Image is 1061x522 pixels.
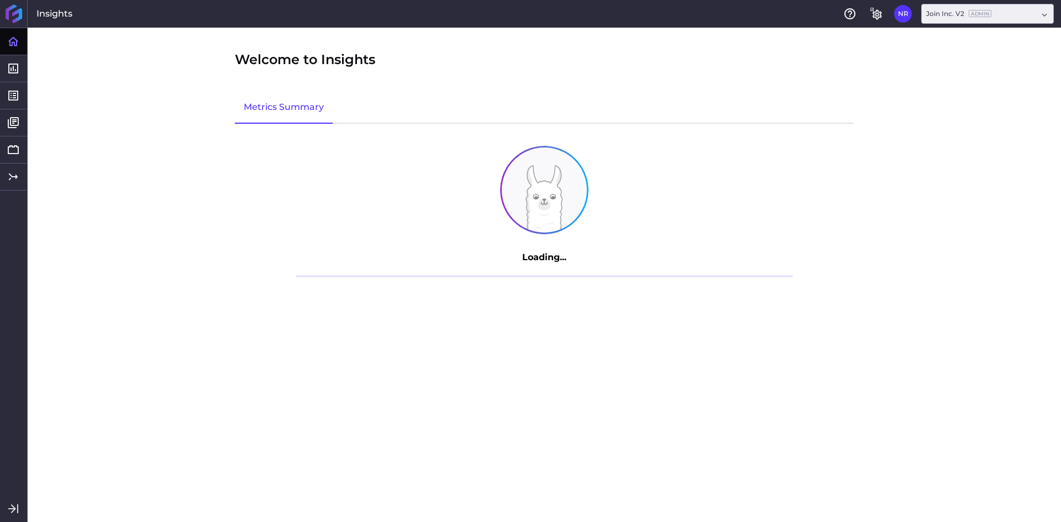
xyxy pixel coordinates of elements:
[894,5,912,23] button: User Menu
[921,4,1054,24] div: Dropdown select
[841,5,859,23] button: Help
[235,92,333,124] a: Metrics Summary
[969,10,991,17] ins: Admin
[868,5,885,23] button: General Settings
[296,251,793,264] p: Loading...
[926,9,991,19] div: Join Inc. V2
[235,50,375,70] span: Welcome to Insights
